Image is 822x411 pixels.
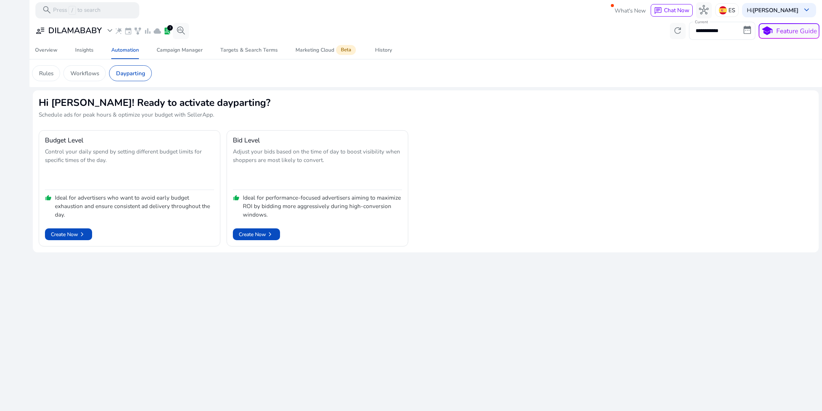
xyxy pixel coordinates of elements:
[696,2,712,18] button: hub
[39,96,813,109] h2: Hi [PERSON_NAME]! Ready to activate dayparting?
[615,4,646,17] span: What's New
[336,45,356,55] span: Beta
[78,230,86,238] span: chevron_right
[69,6,76,15] span: /
[233,137,260,144] h4: Bid Level
[45,195,52,201] span: thumb_up
[39,111,813,119] p: Schedule ads for peak hours & optimize your budget with SellerApp.
[48,26,102,35] h3: DILAMABABY
[747,7,798,13] p: Hi
[45,137,83,144] h4: Budget Level
[759,23,819,39] button: schoolFeature Guide
[51,230,86,238] span: Create Now
[664,6,689,14] span: Chat Now
[670,23,686,39] button: refresh
[167,25,173,31] div: 2
[375,48,392,53] div: History
[728,4,735,17] p: ES
[239,230,274,238] span: Create Now
[220,48,278,53] div: Targets & Search Terms
[45,147,214,187] p: Control your daily spend by setting different budget limits for specific times of the day.
[124,27,132,35] span: event
[75,48,94,53] div: Insights
[699,5,709,15] span: hub
[45,228,92,240] button: Create Nowchevron_right
[53,6,101,15] p: Press to search
[55,193,214,219] p: Ideal for advertisers who want to avoid early budget exhaustion and ensure consistent ad delivery...
[233,147,402,187] p: Adjust your bids based on the time of day to boost visibility when shoppers are most likely to co...
[35,48,57,53] div: Overview
[243,193,402,219] p: Ideal for performance-focused advertisers aiming to maximize ROI by bidding more aggressively dur...
[173,23,189,39] button: search_insights
[116,69,145,77] p: Dayparting
[153,27,161,35] span: cloud
[776,26,817,36] p: Feature Guide
[176,26,186,35] span: search_insights
[761,25,773,37] span: school
[233,195,239,201] span: thumb_up
[39,69,53,77] p: Rules
[654,7,662,15] span: chat
[111,48,139,53] div: Automation
[144,27,152,35] span: bar_chart
[70,69,99,77] p: Workflows
[35,26,45,35] span: user_attributes
[266,230,274,238] span: chevron_right
[651,4,692,17] button: chatChat Now
[753,6,798,14] b: [PERSON_NAME]
[295,47,357,53] div: Marketing Cloud
[105,26,115,35] span: expand_more
[42,5,52,15] span: search
[157,48,203,53] div: Campaign Manager
[719,6,727,14] img: es.svg
[134,27,142,35] span: family_history
[802,5,811,15] span: keyboard_arrow_down
[673,26,682,35] span: refresh
[163,27,171,35] span: lab_profile
[233,228,280,240] button: Create Nowchevron_right
[115,27,123,35] span: wand_stars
